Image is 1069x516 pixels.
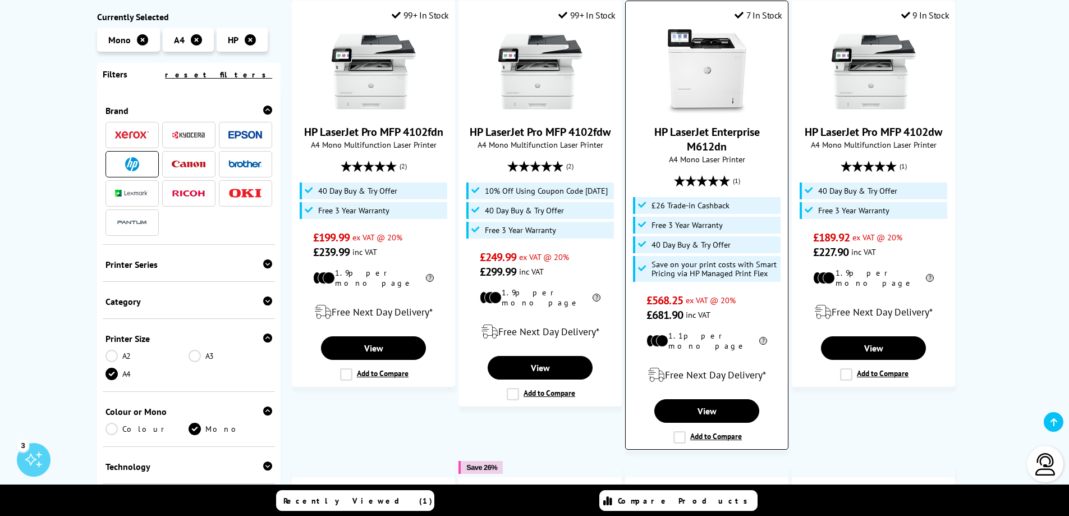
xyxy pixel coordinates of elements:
[646,293,683,308] span: £568.25
[818,206,889,215] span: Free 3 Year Warranty
[821,336,925,360] a: View
[465,139,616,150] span: A4 Mono Multifunction Laser Printer
[172,131,205,139] img: Kyocera
[228,157,262,171] a: Brother
[652,201,730,210] span: £26 Trade-in Cashback
[400,156,407,177] span: (2)
[900,156,907,177] span: (1)
[189,350,272,362] a: A3
[566,156,574,177] span: (2)
[318,186,397,195] span: 40 Day Buy & Try Offer
[172,161,205,168] img: Canon
[652,221,723,230] span: Free 3 Year Warranty
[665,29,749,113] img: HP LaserJet Enterprise M612dn
[313,268,434,288] li: 1.9p per mono page
[485,206,564,215] span: 40 Day Buy & Try Offer
[105,406,273,417] div: Colour or Mono
[105,259,273,270] div: Printer Series
[228,189,262,198] img: OKI
[172,128,205,142] a: Kyocera
[115,216,149,230] img: Pantum
[485,226,556,235] span: Free 3 Year Warranty
[519,252,569,262] span: ex VAT @ 20%
[298,296,449,328] div: modal_delivery
[115,128,149,142] a: Xerox
[115,186,149,200] a: Lexmark
[488,356,592,380] a: View
[103,69,127,80] span: Filters
[480,264,516,279] span: £299.99
[618,496,754,506] span: Compare Products
[352,246,377,257] span: inc VAT
[901,10,949,21] div: 9 In Stock
[498,29,582,113] img: HP LaserJet Pro MFP 4102fdw
[852,232,902,243] span: ex VAT @ 20%
[105,350,189,362] a: A2
[813,230,850,245] span: £189.92
[733,170,740,191] span: (1)
[105,423,189,435] a: Colour
[654,125,760,154] a: HP LaserJet Enterprise M612dn
[172,157,205,171] a: Canon
[798,139,949,150] span: A4 Mono Multifunction Laser Printer
[652,260,778,278] span: Save on your print costs with Smart Pricing via HP Managed Print Flex
[466,463,497,472] span: Save 26%
[105,461,273,472] div: Technology
[832,104,916,116] a: HP LaserJet Pro MFP 4102dw
[172,186,205,200] a: Ricoh
[507,388,575,400] label: Add to Compare
[283,496,433,506] span: Recently Viewed (1)
[304,125,443,139] a: HP LaserJet Pro MFP 4102fdn
[97,11,281,22] div: Currently Selected
[228,160,262,168] img: Brother
[654,399,759,423] a: View
[165,70,272,80] a: reset filters
[108,34,131,45] span: Mono
[1034,453,1057,476] img: user-headset-light.svg
[519,266,544,277] span: inc VAT
[558,10,616,21] div: 99+ In Stock
[805,125,942,139] a: HP LaserJet Pro MFP 4102dw
[840,368,909,381] label: Add to Compare
[599,490,758,511] a: Compare Products
[480,250,516,264] span: £249.99
[485,186,608,195] span: 10% Off Using Coupon Code [DATE]
[631,154,782,165] span: A4 Mono Laser Printer
[321,336,425,360] a: View
[735,10,782,21] div: 7 In Stock
[832,29,916,113] img: HP LaserJet Pro MFP 4102dw
[458,461,503,474] button: Save 26%
[228,131,262,139] img: Epson
[818,186,897,195] span: 40 Day Buy & Try Offer
[498,104,582,116] a: HP LaserJet Pro MFP 4102fdw
[686,295,736,305] span: ex VAT @ 20%
[646,308,683,322] span: £681.90
[332,29,416,113] img: HP LaserJet Pro MFP 4102fdn
[392,10,449,21] div: 99+ In Stock
[665,104,749,116] a: HP LaserJet Enterprise M612dn
[174,34,185,45] span: A4
[115,131,149,139] img: Xerox
[352,232,402,243] span: ex VAT @ 20%
[813,268,934,288] li: 1.9p per mono page
[313,245,350,259] span: £239.99
[652,240,731,249] span: 40 Day Buy & Try Offer
[105,368,189,380] a: A4
[172,190,205,197] img: Ricoh
[17,439,29,451] div: 3
[646,331,767,351] li: 1.1p per mono page
[228,186,262,200] a: OKI
[480,287,600,308] li: 1.9p per mono page
[105,296,273,307] div: Category
[313,230,350,245] span: £199.99
[686,309,710,320] span: inc VAT
[332,104,416,116] a: HP LaserJet Pro MFP 4102fdn
[465,316,616,348] div: modal_delivery
[105,105,273,116] div: Brand
[673,431,742,444] label: Add to Compare
[318,206,389,215] span: Free 3 Year Warranty
[105,333,273,344] div: Printer Size
[851,246,876,257] span: inc VAT
[276,490,434,511] a: Recently Viewed (1)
